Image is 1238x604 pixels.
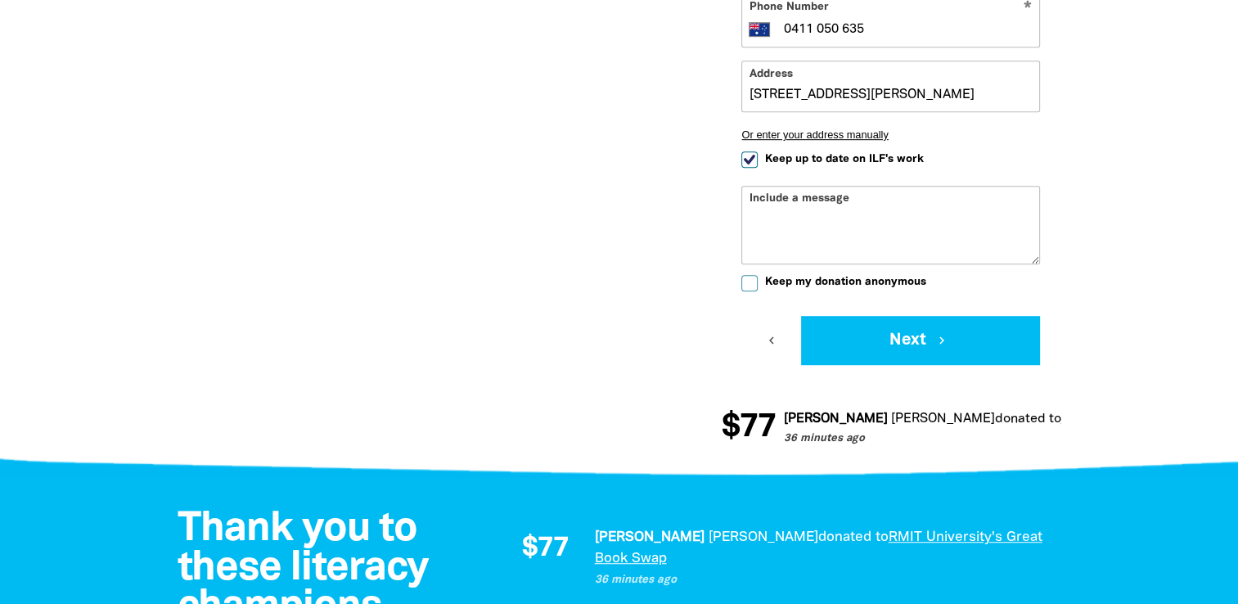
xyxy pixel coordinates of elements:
[708,531,817,543] em: [PERSON_NAME]
[594,572,1044,588] p: 36 minutes ago
[741,275,758,291] input: Keep my donation anonymous
[1024,1,1032,16] i: Required
[594,531,1042,565] a: RMIT University's Great Book Swap
[764,151,923,167] span: Keep up to date on ILF's work
[522,535,569,563] span: $77
[817,531,888,543] span: donated to
[801,316,1040,365] button: Next chevron_right
[781,413,885,425] em: [PERSON_NAME]
[889,413,993,425] em: [PERSON_NAME]
[594,531,704,543] em: [PERSON_NAME]
[764,274,925,290] span: Keep my donation anonymous
[934,333,948,348] i: chevron_right
[741,316,801,365] button: chevron_left
[741,151,758,168] input: Keep up to date on ILF's work
[764,333,779,348] i: chevron_left
[741,128,1040,141] button: Or enter your address manually
[721,402,1060,454] div: Donation stream
[993,413,1059,425] span: donated to
[719,412,773,444] span: $77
